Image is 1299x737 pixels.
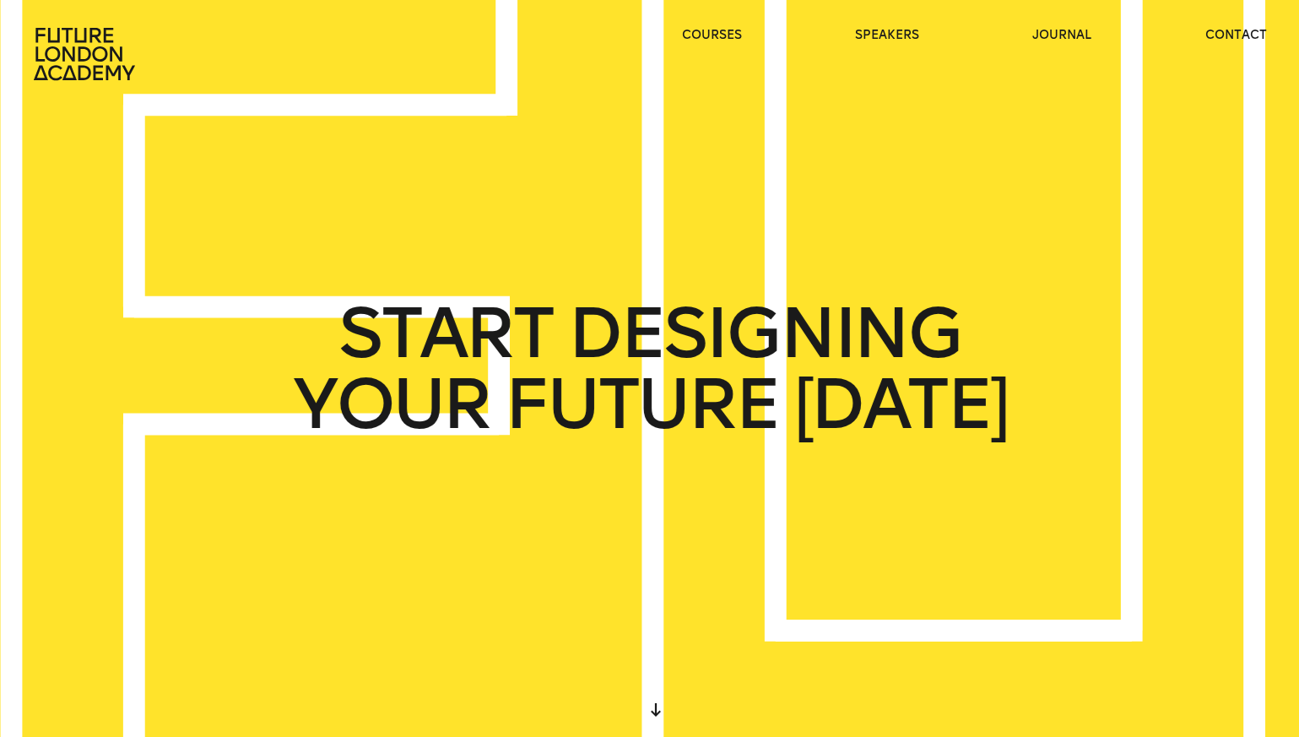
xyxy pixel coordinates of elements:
[567,298,961,369] span: DESIGNING
[504,369,778,440] span: FUTURE
[855,27,919,44] a: speakers
[793,369,1006,440] span: [DATE]
[1205,27,1267,44] a: contact
[292,369,489,440] span: YOUR
[338,298,552,369] span: START
[682,27,742,44] a: courses
[1032,27,1091,44] a: journal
